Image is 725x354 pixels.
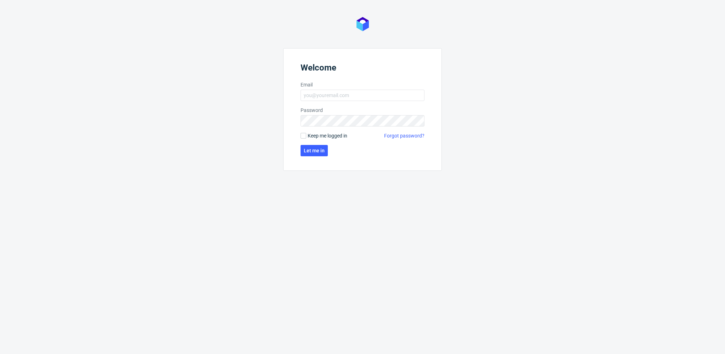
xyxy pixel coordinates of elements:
span: Keep me logged in [308,132,347,139]
label: Email [301,81,424,88]
a: Forgot password? [384,132,424,139]
button: Let me in [301,145,328,156]
input: you@youremail.com [301,90,424,101]
span: Let me in [304,148,325,153]
header: Welcome [301,63,424,75]
label: Password [301,107,424,114]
